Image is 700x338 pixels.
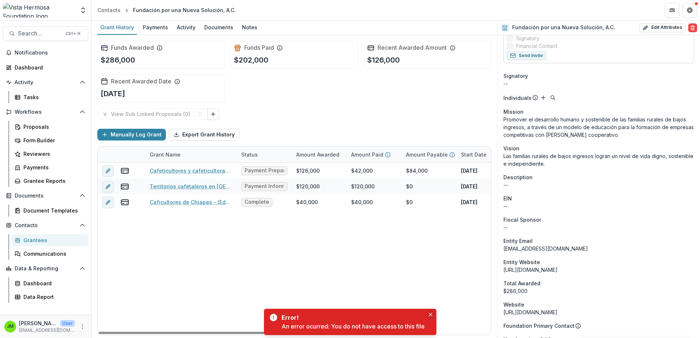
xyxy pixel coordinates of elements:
a: Caficultores de Chiapas - (EduCampo) Fundación por una Nueva Solución, A.C. [150,198,232,206]
div: Jerry Martinez [7,324,14,329]
div: $84,000 [406,167,428,174]
a: Notes [239,20,260,35]
div: Start Date [457,147,511,162]
span: Search... [18,30,61,37]
button: Edit Attributes [639,23,685,32]
button: Export Grant History [169,129,239,140]
div: -- [503,224,694,231]
div: Amount Awarded [292,147,347,162]
span: Total Awarded [503,279,540,287]
img: Vista Hermosa Foundation logo [3,3,75,18]
div: Grantee Reports [23,177,82,185]
button: edit [102,181,114,192]
p: Promover el desarrollo humano y sostenible de las familias rurales de bajos ingresos, a través de... [503,116,694,139]
div: Data Report [23,293,82,301]
nav: breadcrumb [94,5,239,15]
div: $0 [406,198,413,206]
div: $120,000 [296,183,320,190]
div: Activity [174,22,198,33]
button: View Sub Linked Proposals (0) [97,108,208,120]
h2: Recent Awarded Date [111,78,171,85]
div: -- [503,202,694,210]
a: Cafeticultores y cafeticultoras indígenas de [GEOGRAPHIC_DATA], prosperidad con estrategias de em... [150,167,232,174]
h2: Funds Awarded [111,44,154,51]
div: $0 [406,183,413,190]
h2: Funds Paid [244,44,274,51]
div: Amount Paid [347,147,402,162]
p: $286,000 [101,55,135,65]
div: Ctrl + K [64,30,82,38]
a: Documents [201,20,236,35]
div: Dashboard [23,279,82,287]
span: Website [503,301,524,308]
a: Activity [174,20,198,35]
span: Complete [245,199,269,205]
p: -- [503,181,694,189]
span: Financial Contact [516,42,557,50]
div: Payments [23,164,82,171]
div: Document Templates [23,207,82,214]
div: $286,000 [503,287,694,295]
p: [DATE] [101,88,125,99]
span: Signatory [503,72,528,80]
button: edit [102,165,114,177]
div: Amount Payable [402,147,457,162]
p: Las familias rurales de bajos ingresos logran un nivel de vida digno, sostenible e independiente. [503,152,694,168]
div: [EMAIL_ADDRESS][DOMAIN_NAME] [503,245,694,252]
div: $40,000 [296,198,318,206]
h2: Fundación por una Nueva Solución, A.C. [512,25,615,31]
p: Amount Payable [406,151,448,158]
div: Form Builder [23,136,82,144]
div: Grantees [23,236,82,244]
p: Amount Paid [351,151,383,158]
span: Entity Email [503,237,533,245]
p: $202,000 [234,55,268,65]
button: Open Documents [3,190,88,202]
div: Grant Name [145,147,237,162]
div: Notes [239,22,260,33]
button: Notifications [3,47,88,59]
div: Status [237,151,262,158]
button: Partners [665,3,679,18]
span: Entity Website [503,258,540,266]
div: Communications [23,250,82,258]
div: $120,000 [351,183,375,190]
a: Contacts [94,5,123,15]
button: Send Invite [507,51,546,60]
a: Form Builder [12,134,88,146]
button: Manually Log Grant [97,129,166,140]
button: Get Help [682,3,697,18]
button: Close [426,310,435,319]
a: Tasks [12,91,88,103]
p: [PERSON_NAME] [19,319,57,327]
span: Vision [503,144,520,152]
button: Open Workflows [3,106,88,118]
div: Fundación por una Nueva Solución, A.C. [133,6,236,14]
div: Payments [140,22,171,33]
p: [DATE] [461,198,477,206]
p: User [60,320,75,327]
button: edit [102,196,114,208]
button: Search... [3,26,88,41]
div: Start Date [457,151,491,158]
h2: Recent Awarded Amount [377,44,447,51]
div: An error ocurred: You do not have access to this file [282,322,425,331]
p: View Sub Linked Proposals ( 0 ) [111,111,193,117]
a: Reviewers [12,148,88,160]
span: Payment Information [245,183,284,189]
a: Dashboard [3,61,88,74]
div: Grant History [97,22,137,33]
span: Activity [15,79,77,86]
div: Tasks [23,93,82,101]
div: Reviewers [23,150,82,158]
div: Grant Name [145,151,185,158]
a: Grantee Reports [12,175,88,187]
span: Payment Preparation [245,168,284,174]
span: Data & Reporting [15,266,77,272]
div: $40,000 [351,198,373,206]
span: Notifications [15,50,85,56]
p: [DATE] [461,167,477,174]
span: Workflows [15,109,77,115]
